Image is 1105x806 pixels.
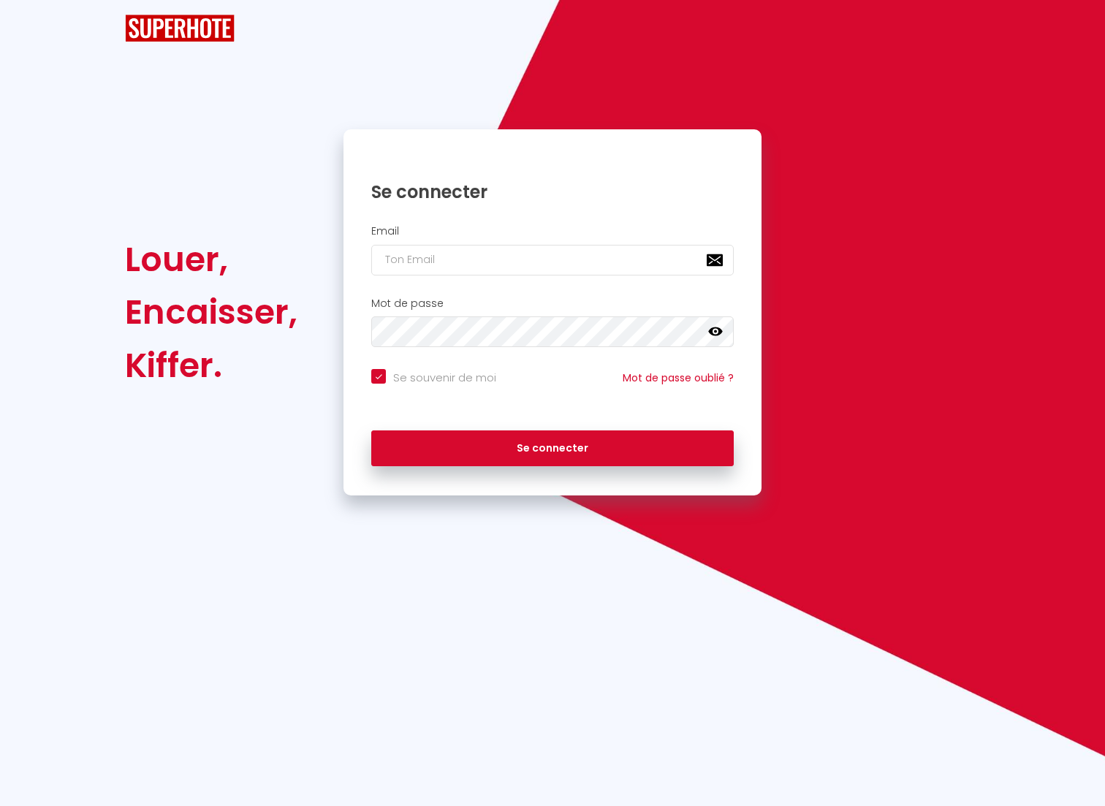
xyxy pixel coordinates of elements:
div: TypeError: Cannot read properties of undefined (reading 'status') [914,127,1081,155]
h1: Se connecter [371,180,734,203]
div: Louer, [125,233,297,286]
div: Encaisser, [125,286,297,338]
a: Mot de passe oublié ? [623,370,734,385]
h2: Email [371,225,734,237]
button: Se connecter [371,430,734,467]
input: Ton Email [371,245,734,275]
div: Kiffer. [125,339,297,392]
h2: Mot de passe [371,297,734,310]
div: TypeError: Cannot read properties of undefined (reading 'status') [914,72,1081,99]
img: SuperHote logo [125,15,235,42]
